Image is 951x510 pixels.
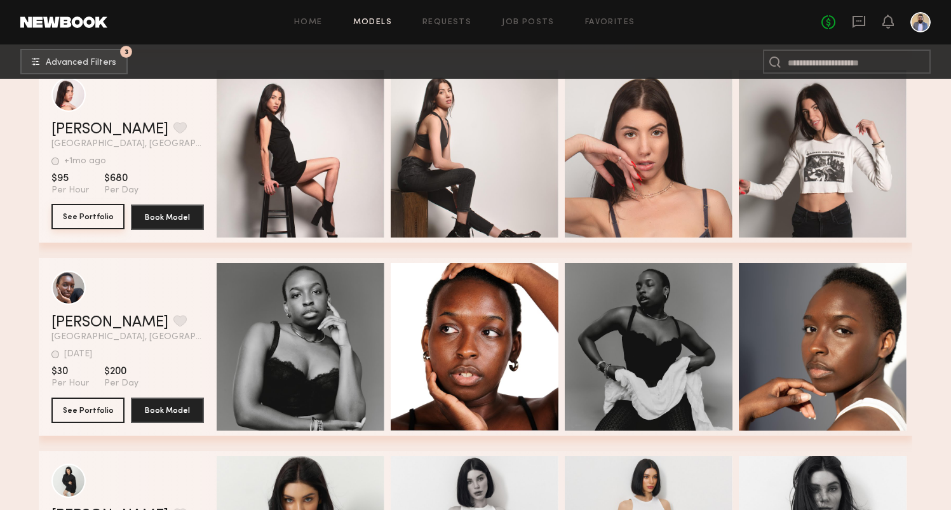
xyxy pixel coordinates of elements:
[104,185,138,196] span: Per Day
[51,172,89,185] span: $95
[64,157,106,166] div: +1mo ago
[502,18,555,27] a: Job Posts
[104,378,138,389] span: Per Day
[125,49,128,55] span: 3
[51,185,89,196] span: Per Hour
[51,365,89,378] span: $30
[46,58,116,67] span: Advanced Filters
[353,18,392,27] a: Models
[64,350,92,359] div: [DATE]
[294,18,323,27] a: Home
[422,18,471,27] a: Requests
[131,205,204,230] button: Book Model
[104,172,138,185] span: $680
[104,365,138,378] span: $200
[51,204,125,229] button: See Portfolio
[585,18,635,27] a: Favorites
[51,205,125,230] a: See Portfolio
[51,140,204,149] span: [GEOGRAPHIC_DATA], [GEOGRAPHIC_DATA]
[51,398,125,423] button: See Portfolio
[51,333,204,342] span: [GEOGRAPHIC_DATA], [GEOGRAPHIC_DATA]
[20,49,128,74] button: 3Advanced Filters
[51,315,168,330] a: [PERSON_NAME]
[51,378,89,389] span: Per Hour
[131,398,204,423] button: Book Model
[51,122,168,137] a: [PERSON_NAME]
